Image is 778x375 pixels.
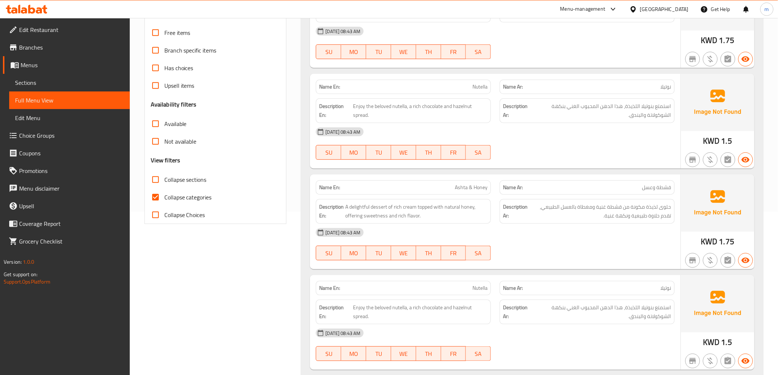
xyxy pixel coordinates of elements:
[532,102,671,120] span: استمتع بنوتيلا اللذيذة، هذا الدهن المحبوب الغني بنكهة الشوكولاتة والبندق.
[319,47,338,57] span: SU
[532,303,671,321] span: استمتع بنوتيلا اللذيذة، هذا الدهن المحبوب الغني بنكهة الشوكولاتة والبندق.
[419,47,438,57] span: TH
[738,253,753,268] button: Available
[3,215,130,232] a: Coverage Report
[419,248,438,259] span: TH
[444,47,463,57] span: FR
[441,246,466,260] button: FR
[444,147,463,158] span: FR
[416,346,441,361] button: TH
[391,346,416,361] button: WE
[366,346,391,361] button: TU
[341,44,366,59] button: MO
[661,284,671,292] span: نوتيلا
[319,1,344,19] strong: Description En:
[319,349,338,359] span: SU
[3,56,130,74] a: Menus
[164,193,212,202] span: Collapse categories
[9,74,130,91] a: Sections
[503,284,523,292] strong: Name Ar:
[4,270,38,279] span: Get support on:
[738,152,753,167] button: Available
[469,248,488,259] span: SA
[319,83,340,91] strong: Name En:
[681,174,754,232] img: Ae5nvW7+0k+MAAAAAElFTkSuQmCC
[19,25,124,34] span: Edit Restaurant
[444,248,463,259] span: FR
[4,257,22,267] span: Version:
[721,52,735,66] button: Not has choices
[164,81,194,90] span: Upsell items
[560,5,606,14] div: Menu-management
[319,303,351,321] strong: Description En:
[703,52,718,66] button: Purchased item
[721,354,735,368] button: Not has choices
[344,248,363,259] span: MO
[19,149,124,158] span: Coupons
[345,202,488,220] span: A delightful dessert of rich cream topped with natural honey, offering sweetness and rich flavor.
[3,127,130,144] a: Choice Groups
[703,253,718,268] button: Purchased item
[9,91,130,109] a: Full Menu View
[344,147,363,158] span: MO
[419,147,438,158] span: TH
[23,257,34,267] span: 1.0.0
[15,113,124,122] span: Edit Menu
[466,346,491,361] button: SA
[529,202,671,220] span: حلوى لذيذة مكونة من قشطة غنية ومغطاة بالعسل الطبيعي، تقدم حلاوة طبيعية ونكهة غنية.
[19,202,124,210] span: Upsell
[353,303,488,321] span: Enjoy the beloved nutella, a rich chocolate and hazelnut spread.
[316,246,341,260] button: SU
[503,202,528,220] strong: Description Ar:
[719,33,735,47] span: 1.75
[19,43,124,52] span: Branches
[164,137,197,146] span: Not available
[319,184,340,191] strong: Name En:
[4,277,50,286] a: Support.OpsPlatform
[455,184,488,191] span: Ashta & Honey
[19,219,124,228] span: Coverage Report
[164,64,193,72] span: Has choices
[391,44,416,59] button: WE
[466,246,491,260] button: SA
[416,145,441,160] button: TH
[738,354,753,368] button: Available
[164,28,190,37] span: Free items
[503,1,528,19] strong: Description Ar:
[469,47,488,57] span: SA
[319,284,340,292] strong: Name En:
[681,275,754,332] img: Ae5nvW7+0k+MAAAAAElFTkSuQmCC
[369,349,388,359] span: TU
[503,83,523,91] strong: Name Ar:
[701,234,717,249] span: KWD
[3,197,130,215] a: Upsell
[503,184,523,191] strong: Name Ar:
[322,330,363,337] span: [DATE] 08:43 AM
[661,83,671,91] span: نوتيلا
[472,83,488,91] span: Nutella
[341,145,366,160] button: MO
[322,229,363,236] span: [DATE] 08:43 AM
[703,152,718,167] button: Purchased item
[341,346,366,361] button: MO
[319,202,344,220] strong: Description En:
[701,33,717,47] span: KWD
[319,102,351,120] strong: Description En:
[3,162,130,180] a: Promotions
[369,47,388,57] span: TU
[721,152,735,167] button: Not has choices
[3,232,130,250] a: Grocery Checklist
[19,166,124,175] span: Promotions
[419,349,438,359] span: TH
[15,96,124,105] span: Full Menu View
[316,145,341,160] button: SU
[685,354,700,368] button: Not branch specific item
[19,184,124,193] span: Menu disclaimer
[151,156,181,165] h3: View filters
[15,78,124,87] span: Sections
[319,248,338,259] span: SU
[394,349,413,359] span: WE
[316,44,341,59] button: SU
[164,210,205,219] span: Collapse Choices
[466,145,491,160] button: SA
